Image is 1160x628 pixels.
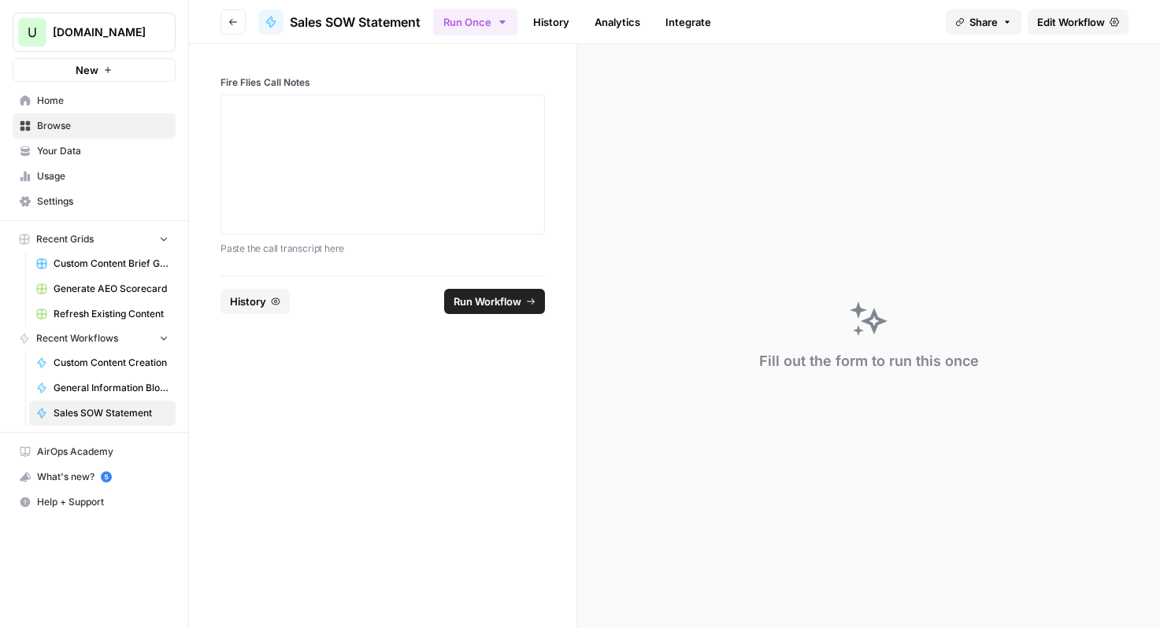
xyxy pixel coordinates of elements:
[946,9,1021,35] button: Share
[29,375,176,401] a: General Information Blog Writer
[28,23,37,42] span: U
[1028,9,1128,35] a: Edit Workflow
[101,471,112,482] a: 5
[13,465,175,489] div: What's new?
[37,495,169,509] span: Help + Support
[29,301,176,327] a: Refresh Existing Content
[433,9,517,35] button: Run Once
[13,164,176,189] a: Usage
[13,189,176,214] a: Settings
[230,294,266,309] span: History
[13,58,176,82] button: New
[76,62,98,78] span: New
[524,9,579,35] a: History
[454,294,521,309] span: Run Workflow
[54,307,169,321] span: Refresh Existing Content
[29,276,176,301] a: Generate AEO Scorecard
[37,119,169,133] span: Browse
[969,14,998,30] span: Share
[13,88,176,113] a: Home
[37,169,169,183] span: Usage
[13,327,176,350] button: Recent Workflows
[54,381,169,395] span: General Information Blog Writer
[36,232,94,246] span: Recent Grids
[37,144,169,158] span: Your Data
[221,289,290,314] button: History
[13,464,176,489] button: What's new? 5
[13,439,176,464] a: AirOps Academy
[29,401,176,426] a: Sales SOW Statement
[54,356,169,370] span: Custom Content Creation
[37,94,169,108] span: Home
[221,76,545,90] label: Fire Flies Call Notes
[104,473,108,481] text: 5
[37,445,169,459] span: AirOps Academy
[37,194,169,209] span: Settings
[13,113,176,139] a: Browse
[1037,14,1105,30] span: Edit Workflow
[13,139,176,164] a: Your Data
[585,9,650,35] a: Analytics
[54,282,169,296] span: Generate AEO Scorecard
[36,331,118,345] span: Recent Workflows
[29,350,176,375] a: Custom Content Creation
[759,350,979,372] div: Fill out the form to run this once
[258,9,421,35] a: Sales SOW Statement
[290,13,421,31] span: Sales SOW Statement
[221,241,545,257] p: Paste the call transcript here
[54,406,169,420] span: Sales SOW Statement
[53,24,148,40] span: [DOMAIN_NAME]
[13,13,176,52] button: Workspace: Upgrow.io
[13,227,176,251] button: Recent Grids
[29,251,176,276] a: Custom Content Brief Grid
[444,289,545,314] button: Run Workflow
[656,9,721,35] a: Integrate
[54,257,169,271] span: Custom Content Brief Grid
[13,489,176,515] button: Help + Support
